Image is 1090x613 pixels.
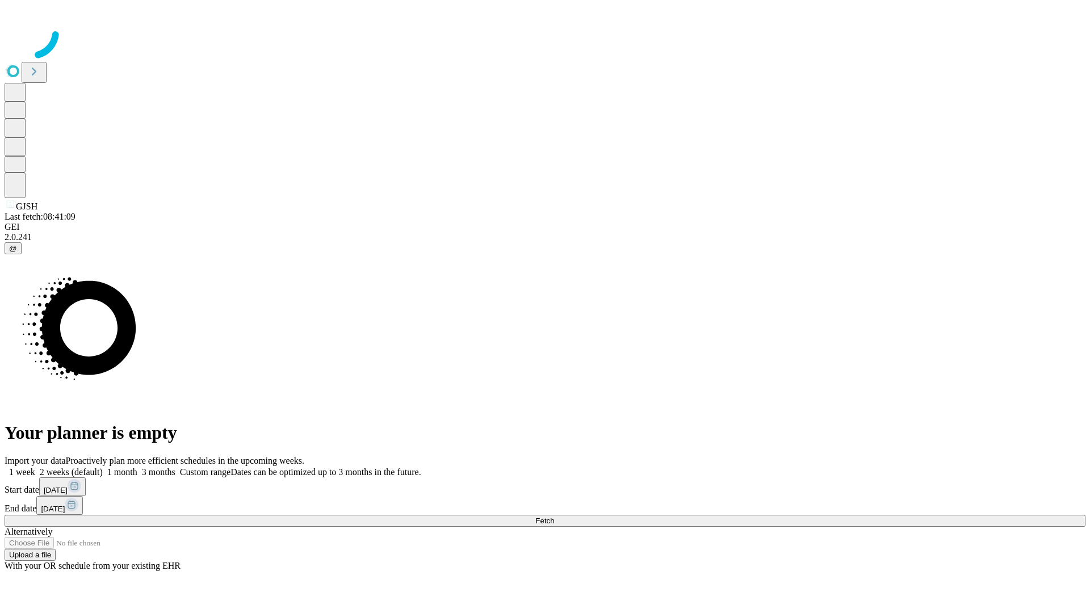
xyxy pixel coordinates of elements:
[5,515,1085,527] button: Fetch
[5,242,22,254] button: @
[5,527,52,536] span: Alternatively
[5,496,1085,515] div: End date
[5,222,1085,232] div: GEI
[40,467,103,477] span: 2 weeks (default)
[535,517,554,525] span: Fetch
[16,201,37,211] span: GJSH
[36,496,83,515] button: [DATE]
[5,561,181,570] span: With your OR schedule from your existing EHR
[5,456,66,465] span: Import your data
[5,212,76,221] span: Last fetch: 08:41:09
[5,477,1085,496] div: Start date
[9,244,17,253] span: @
[107,467,137,477] span: 1 month
[41,505,65,513] span: [DATE]
[44,486,68,494] span: [DATE]
[39,477,86,496] button: [DATE]
[5,549,56,561] button: Upload a file
[9,467,35,477] span: 1 week
[142,467,175,477] span: 3 months
[230,467,421,477] span: Dates can be optimized up to 3 months in the future.
[180,467,230,477] span: Custom range
[5,422,1085,443] h1: Your planner is empty
[66,456,304,465] span: Proactively plan more efficient schedules in the upcoming weeks.
[5,232,1085,242] div: 2.0.241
